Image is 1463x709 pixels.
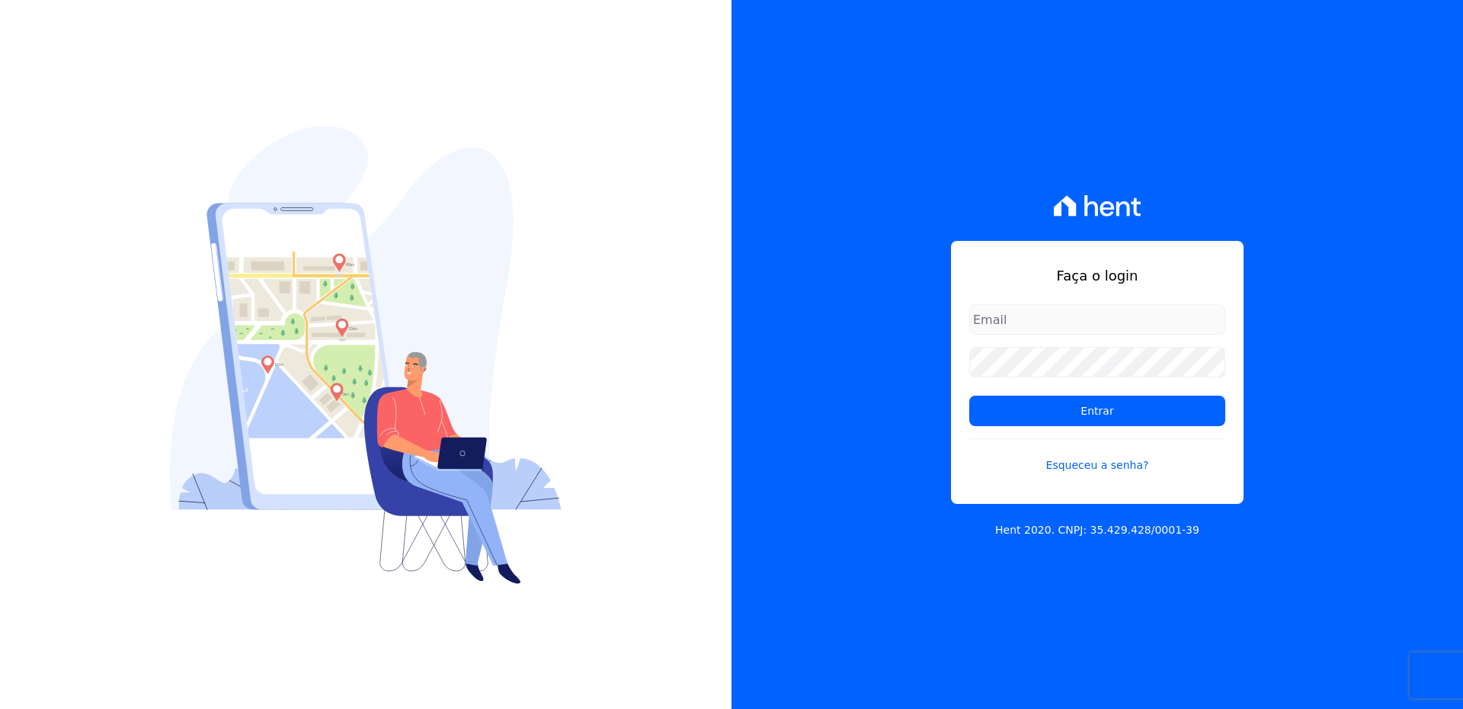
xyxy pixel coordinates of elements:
[170,126,562,584] img: Login
[969,396,1225,426] input: Entrar
[995,522,1199,538] p: Hent 2020. CNPJ: 35.429.428/0001-39
[969,304,1225,335] input: Email
[969,265,1225,286] h1: Faça o login
[969,438,1225,473] a: Esqueceu a senha?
